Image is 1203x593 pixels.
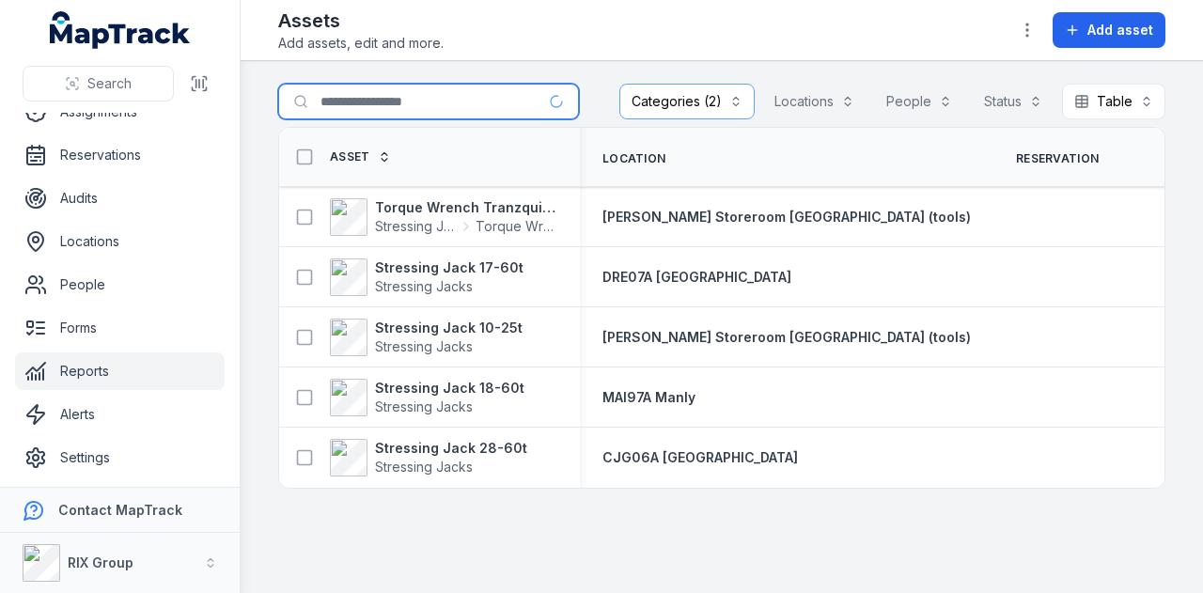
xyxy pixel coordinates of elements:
[375,398,473,414] span: Stressing Jacks
[602,449,798,465] span: CJG06A [GEOGRAPHIC_DATA]
[15,136,225,174] a: Reservations
[1016,151,1099,166] span: Reservation
[15,439,225,476] a: Settings
[15,352,225,390] a: Reports
[375,198,557,217] strong: Torque Wrench Tranzquip TQ-600
[330,149,370,164] span: Asset
[762,84,867,119] button: Locations
[602,448,798,467] a: CJG06A [GEOGRAPHIC_DATA]
[1087,21,1153,39] span: Add asset
[375,379,524,398] strong: Stressing Jack 18-60t
[375,258,523,277] strong: Stressing Jack 17-60t
[476,217,557,236] span: Torque Wrench
[278,34,444,53] span: Add assets, edit and more.
[87,74,132,93] span: Search
[330,258,523,296] a: Stressing Jack 17-60tStressing Jacks
[602,329,971,345] span: [PERSON_NAME] Storeroom [GEOGRAPHIC_DATA] (tools)
[330,149,391,164] a: Asset
[375,338,473,354] span: Stressing Jacks
[375,439,527,458] strong: Stressing Jack 28-60t
[602,209,971,225] span: [PERSON_NAME] Storeroom [GEOGRAPHIC_DATA] (tools)
[68,554,133,570] strong: RIX Group
[602,208,971,226] a: [PERSON_NAME] Storeroom [GEOGRAPHIC_DATA] (tools)
[15,179,225,217] a: Audits
[15,223,225,260] a: Locations
[58,502,182,518] strong: Contact MapTrack
[375,278,473,294] span: Stressing Jacks
[330,319,523,356] a: Stressing Jack 10-25tStressing Jacks
[602,389,695,405] span: MAI97A Manly
[330,439,527,476] a: Stressing Jack 28-60tStressing Jacks
[375,319,523,337] strong: Stressing Jack 10-25t
[602,269,791,285] span: DRE07A [GEOGRAPHIC_DATA]
[330,379,524,416] a: Stressing Jack 18-60tStressing Jacks
[50,11,191,49] a: MapTrack
[619,84,755,119] button: Categories (2)
[15,266,225,304] a: People
[602,328,971,347] a: [PERSON_NAME] Storeroom [GEOGRAPHIC_DATA] (tools)
[23,66,174,101] button: Search
[1062,84,1165,119] button: Table
[602,151,665,166] span: Location
[278,8,444,34] h2: Assets
[15,396,225,433] a: Alerts
[375,459,473,475] span: Stressing Jacks
[15,309,225,347] a: Forms
[972,84,1055,119] button: Status
[1053,12,1165,48] button: Add asset
[602,268,791,287] a: DRE07A [GEOGRAPHIC_DATA]
[330,198,557,236] a: Torque Wrench Tranzquip TQ-600Stressing JacksTorque Wrench
[375,217,457,236] span: Stressing Jacks
[874,84,964,119] button: People
[602,388,695,407] a: MAI97A Manly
